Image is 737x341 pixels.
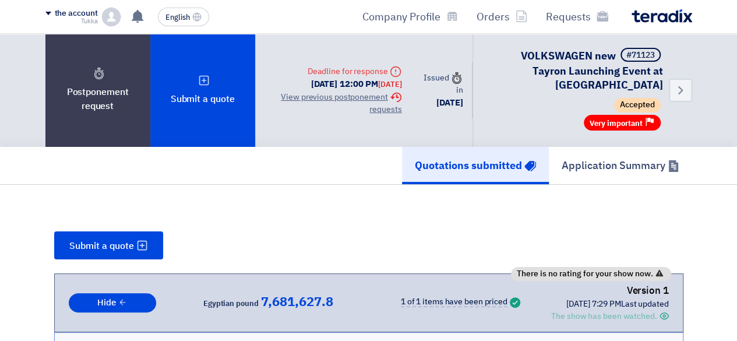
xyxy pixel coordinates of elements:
[562,157,665,173] font: Application Summary
[55,7,98,19] font: the account
[311,78,379,90] font: [DATE] 12:00 PM
[537,3,618,30] a: Requests
[436,96,463,109] font: [DATE]
[626,283,668,298] font: Version 1
[67,85,129,113] font: Postponement request
[477,9,510,24] font: Orders
[281,91,401,115] font: View previous postponement requests
[546,9,591,24] font: Requests
[424,72,463,96] font: Issued in
[621,298,669,310] font: Last updated
[566,298,621,310] font: [DATE] 7:29 PM
[260,292,333,311] font: 7,681,627.8
[521,48,663,93] font: VOLKSWAGEN new Tayron Launching Event at [GEOGRAPHIC_DATA]
[97,296,116,309] font: Hide
[81,16,98,26] font: Tukka
[378,79,401,90] font: [DATE]
[362,9,440,24] font: Company Profile
[69,293,156,312] button: Hide
[632,9,692,23] img: Teradix logo
[165,12,190,23] font: English
[415,157,522,173] font: Quotations submitted
[487,48,662,92] h5: VOLKSWAGEN new Tayron Launching Event at Azha
[158,8,209,26] button: English
[590,118,643,129] font: Very important
[203,298,259,309] font: Egyptian pound
[626,49,655,61] font: #71123
[402,147,549,184] a: Quotations submitted
[551,310,657,322] font: The show has been watched.
[54,231,163,259] button: Submit a quote
[620,99,655,111] font: Accepted
[69,239,134,253] font: Submit a quote
[102,8,121,26] img: profile_test.png
[401,296,507,308] font: 1 of 1 items have been priced
[467,3,537,30] a: Orders
[308,65,388,78] font: Deadline for response
[549,147,692,184] a: Application Summary
[517,268,653,280] font: There is no rating for your show now.
[171,92,235,106] font: Submit a quote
